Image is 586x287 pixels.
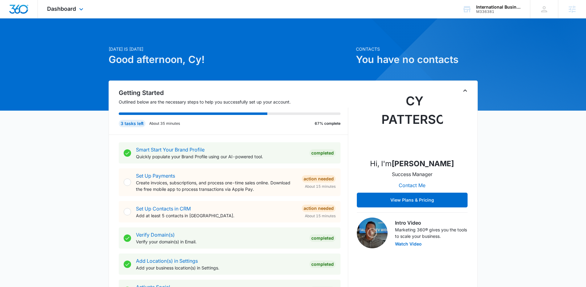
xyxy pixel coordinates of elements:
div: Action Needed [302,205,336,212]
p: Success Manager [392,171,433,178]
h2: Getting Started [119,88,348,97]
p: Contacts [356,46,478,52]
p: About 35 minutes [149,121,180,126]
span: Dashboard [47,6,76,12]
a: Set Up Payments [136,173,175,179]
div: Action Needed [302,175,336,183]
p: Quickly populate your Brand Profile using our AI-powered tool. [136,153,305,160]
a: Add Location(s) in Settings [136,258,198,264]
p: Hi, I'm [370,158,454,169]
button: Contact Me [393,178,432,193]
p: Add your business location(s) in Settings. [136,265,305,271]
strong: [PERSON_NAME] [392,159,454,168]
a: Smart Start Your Brand Profile [136,147,205,153]
h1: Good afternoon, Cy! [109,52,352,67]
p: Add at least 5 contacts in [GEOGRAPHIC_DATA]. [136,212,297,219]
a: Verify Domain(s) [136,232,175,238]
div: Completed [309,149,336,157]
div: 3 tasks left [119,120,146,127]
img: Cy Patterson [381,92,443,153]
p: Verify your domain(s) in Email. [136,238,305,245]
button: View Plans & Pricing [357,193,468,207]
div: account id [476,10,521,14]
p: Create invoices, subscriptions, and process one-time sales online. Download the free mobile app t... [136,179,297,192]
p: Outlined below are the necessary steps to help you successfully set up your account. [119,99,348,105]
div: Completed [309,234,336,242]
div: Completed [309,261,336,268]
div: account name [476,5,521,10]
p: [DATE] is [DATE] [109,46,352,52]
h3: Intro Video [395,219,468,226]
img: Intro Video [357,218,388,248]
span: About 15 minutes [305,184,336,189]
p: 67% complete [315,121,341,126]
button: Toggle Collapse [461,87,469,94]
button: Watch Video [395,242,422,246]
h1: You have no contacts [356,52,478,67]
a: Set Up Contacts in CRM [136,206,191,212]
p: Marketing 360® gives you the tools to scale your business. [395,226,468,239]
span: About 15 minutes [305,213,336,219]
